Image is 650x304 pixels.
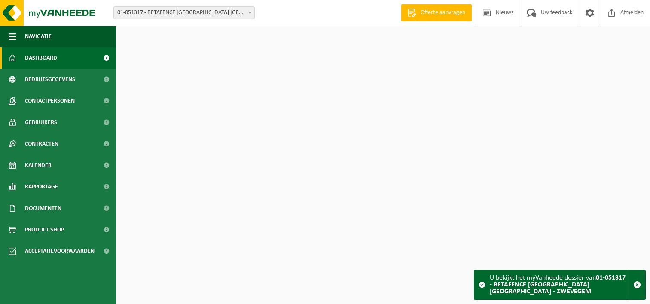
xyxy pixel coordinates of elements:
span: Contracten [25,133,58,155]
span: Acceptatievoorwaarden [25,240,95,262]
span: Offerte aanvragen [418,9,467,17]
strong: 01-051317 - BETAFENCE [GEOGRAPHIC_DATA] [GEOGRAPHIC_DATA] - ZWEVEGEM [490,274,626,295]
span: Dashboard [25,47,57,69]
div: U bekijkt het myVanheede dossier van [490,270,629,299]
span: Bedrijfsgegevens [25,69,75,90]
span: 01-051317 - BETAFENCE BELGIUM NV - ZWEVEGEM [114,7,254,19]
span: Documenten [25,198,61,219]
span: 01-051317 - BETAFENCE BELGIUM NV - ZWEVEGEM [113,6,255,19]
span: Kalender [25,155,52,176]
a: Offerte aanvragen [401,4,472,21]
span: Product Shop [25,219,64,240]
span: Rapportage [25,176,58,198]
span: Gebruikers [25,112,57,133]
span: Contactpersonen [25,90,75,112]
span: Navigatie [25,26,52,47]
